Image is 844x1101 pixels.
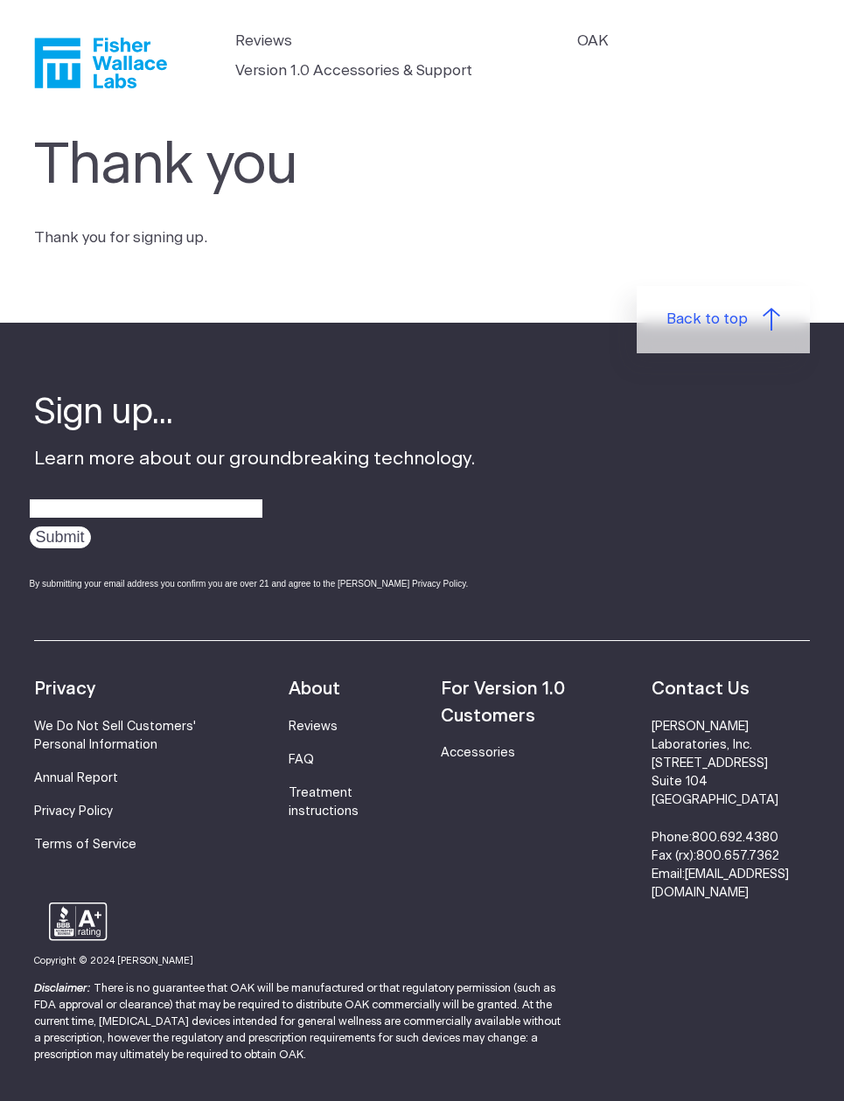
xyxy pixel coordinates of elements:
div: By submitting your email address you confirm you are over 21 and agree to the [PERSON_NAME] Priva... [30,577,475,590]
div: Learn more about our groundbreaking technology. [34,390,475,605]
h4: Sign up... [34,390,475,437]
strong: For Version 1.0 Customers [441,680,565,725]
a: 800.692.4380 [692,832,778,844]
a: Reviews [289,721,338,733]
a: Back to top [637,286,810,353]
a: FAQ [289,754,314,766]
p: There is no guarantee that OAK will be manufactured or that regulatory permission (such as FDA ap... [34,980,569,1064]
a: 800.657.7362 [696,850,779,862]
strong: Privacy [34,680,95,698]
span: Back to top [666,308,748,331]
a: Reviews [235,30,292,52]
a: Terms of Service [34,839,136,851]
a: We Do Not Sell Customers' Personal Information [34,721,196,751]
a: Version 1.0 Accessories & Support [235,59,472,82]
li: [PERSON_NAME] Laboratories, Inc. [STREET_ADDRESS] Suite 104 [GEOGRAPHIC_DATA] Phone: Fax (rx): Em... [652,718,810,903]
strong: About [289,680,340,698]
h1: Thank you [34,133,636,199]
a: Fisher Wallace [34,38,167,88]
small: Copyright © 2024 [PERSON_NAME] [34,957,193,965]
a: Accessories [441,747,515,759]
input: Submit [30,526,91,548]
span: Thank you for signing up. [34,230,207,245]
a: OAK [577,30,609,52]
a: Privacy Policy [34,805,113,818]
a: Annual Report [34,772,118,784]
strong: Disclaimer: [34,983,91,994]
strong: Contact Us [652,680,750,698]
a: [EMAIL_ADDRESS][DOMAIN_NAME] [652,868,789,899]
a: Treatment instructions [289,787,359,818]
